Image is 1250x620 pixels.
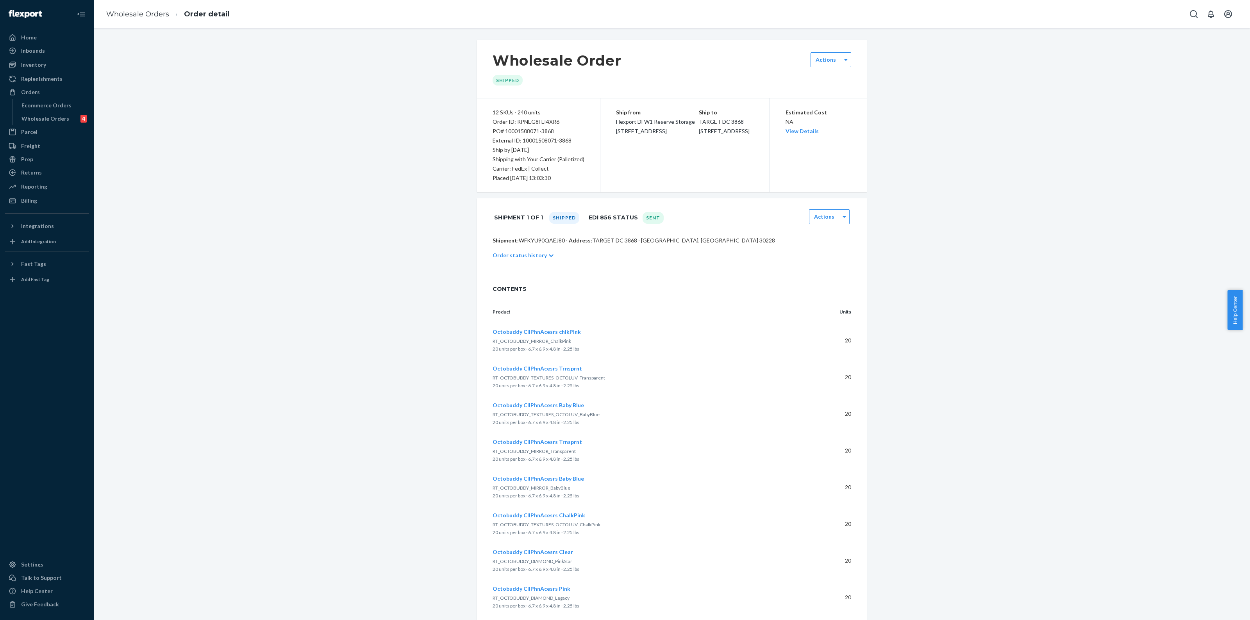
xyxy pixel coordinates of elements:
a: Help Center [5,585,89,597]
div: Settings [21,561,43,568]
ol: breadcrumbs [100,3,236,26]
a: View Details [786,128,819,134]
div: Help Center [21,587,53,595]
label: Actions [814,213,834,221]
p: 20 [818,373,851,381]
span: Address: [569,237,592,244]
button: Octobuddy CllPhnAcesrs Trnsprnt [493,365,582,372]
p: 20 units per box · 6.7 x 6.9 x 4.8 in · 2.25 lbs [493,382,806,390]
span: TARGET DC 3868 [STREET_ADDRESS] [699,118,750,134]
p: 20 units per box · 6.7 x 6.9 x 4.8 in · 2.25 lbs [493,419,806,426]
button: Help Center [1227,290,1243,330]
button: Open account menu [1220,6,1236,22]
a: Order detail [184,10,230,18]
p: 20 units per box · 6.7 x 6.9 x 4.8 in · 2.25 lbs [493,565,806,573]
span: RT_OCTOBUDDY_DIAMOND_PinkStar [493,558,572,564]
a: Wholesale Orders4 [18,112,89,125]
p: 20 units per box · 6.7 x 6.9 x 4.8 in · 2.25 lbs [493,602,806,610]
a: Home [5,31,89,44]
span: Octobuddy CllPhnAcesrs chlkPink [493,328,581,335]
h1: EDI 856 Status [589,209,638,226]
span: Flexport DFW1 Reserve Storage [STREET_ADDRESS] [616,118,695,134]
div: Parcel [21,128,37,136]
img: Flexport logo [9,10,42,18]
p: 20 units per box · 6.7 x 6.9 x 4.8 in · 2.25 lbs [493,529,806,536]
span: Octobuddy CllPhnAcesrs Pink [493,585,570,592]
span: Octobuddy CllPhnAcesrs Trnsprnt [493,365,582,372]
span: Octobuddy CllPhnAcesrs Baby Blue [493,475,584,482]
div: PO# 10001508071-3868 [493,126,584,136]
div: Billing [21,197,37,205]
p: Units [818,308,851,315]
p: 20 [818,410,851,418]
h1: Wholesale Order [493,52,621,69]
div: Add Fast Tag [21,276,49,283]
div: Give Feedback [21,600,59,608]
span: Octobuddy CllPhnAcesrs Clear [493,549,573,555]
div: Replenishments [21,75,62,83]
div: Home [21,34,37,41]
p: WFKYU90QAEJ80 · TARGET DC 3868 · [GEOGRAPHIC_DATA], [GEOGRAPHIC_DATA] 30228 [493,237,851,244]
div: Freight [21,142,40,150]
div: Ecommerce Orders [21,102,71,109]
div: Orders [21,88,40,96]
a: Replenishments [5,73,89,85]
span: RT_OCTOBUDDY_MIRROR_Transparent [493,448,576,454]
p: Shipping with Your Carrier (Palletized) [493,155,584,164]
a: Reporting [5,180,89,193]
a: Billing [5,194,89,207]
p: 20 [818,337,851,344]
a: Freight [5,140,89,152]
div: Shipped [549,212,579,224]
div: Order ID: RPNEG8FLI4XR6 [493,117,584,126]
button: Octobuddy CllPhnAcesrs ChalkPink [493,511,585,519]
div: Integrations [21,222,54,230]
button: Octobuddy CllPhnAcesrs Trnsprnt [493,438,582,446]
div: Talk to Support [21,574,62,582]
p: 20 [818,520,851,528]
a: Prep [5,153,89,166]
span: RT_OCTOBUDDY_DIAMOND_Legacy [493,595,570,601]
div: Add Integration [21,238,56,245]
div: NA [786,108,852,136]
p: 20 [818,593,851,601]
button: Octobuddy CllPhnAcesrs chlkPink [493,328,581,336]
span: RT_OCTOBUDDY_MIRROR_BabyBlue [493,485,570,491]
div: 4 [80,115,87,123]
div: Returns [21,169,42,176]
p: Ship from [616,108,699,117]
a: Add Integration [5,235,89,248]
p: Carrier: FedEx | Collect [493,164,584,173]
span: RT_OCTOBUDDY_TEXTURES_OCTOLUV_ChalkPink [493,522,600,527]
h1: Shipment 1 of 1 [494,209,543,226]
button: Octobuddy CllPhnAcesrs Baby Blue [493,475,584,483]
p: 20 units per box · 6.7 x 6.9 x 4.8 in · 2.25 lbs [493,345,806,353]
span: Octobuddy CllPhnAcesrs ChalkPink [493,512,585,518]
div: Wholesale Orders [21,115,69,123]
div: Inventory [21,61,46,69]
span: RT_OCTOBUDDY_TEXTURES_OCTOLUV_BabyBlue [493,412,600,417]
button: Fast Tags [5,258,89,270]
div: Inbounds [21,47,45,55]
div: Prep [21,155,33,163]
div: Fast Tags [21,260,46,268]
p: 20 [818,447,851,454]
button: Talk to Support [5,572,89,584]
a: Ecommerce Orders [18,99,89,112]
button: Close Navigation [73,6,89,22]
p: 20 [818,557,851,565]
p: Estimated Cost [786,108,852,117]
div: Shipped [493,75,523,86]
button: Octobuddy CllPhnAcesrs Baby Blue [493,401,584,409]
button: Open notifications [1203,6,1219,22]
div: Reporting [21,183,47,191]
p: Product [493,308,806,315]
button: Give Feedback [5,598,89,611]
p: 20 units per box · 6.7 x 6.9 x 4.8 in · 2.25 lbs [493,455,806,463]
button: Octobuddy CllPhnAcesrs Clear [493,548,573,556]
a: Parcel [5,126,89,138]
a: Orders [5,86,89,98]
iframe: Opens a widget where you can chat to one of our agents [1200,597,1242,616]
